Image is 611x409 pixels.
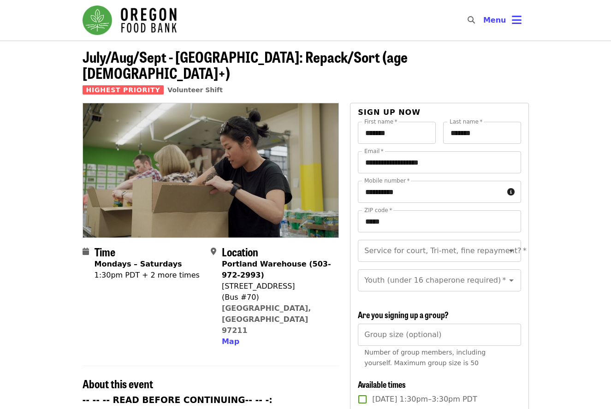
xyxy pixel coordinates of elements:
[95,243,115,260] span: Time
[364,349,486,367] span: Number of group members, including yourself. Maximum group size is 50
[83,85,164,95] span: Highest Priority
[358,378,406,390] span: Available times
[483,16,506,24] span: Menu
[364,207,392,213] label: ZIP code
[222,281,332,292] div: [STREET_ADDRESS]
[222,260,331,279] strong: Portland Warehouse (503-972-2993)
[83,6,177,35] img: Oregon Food Bank - Home
[364,148,384,154] label: Email
[83,46,408,83] span: July/Aug/Sept - [GEOGRAPHIC_DATA]: Repack/Sort (age [DEMOGRAPHIC_DATA]+)
[476,9,529,31] button: Toggle account menu
[480,9,488,31] input: Search
[468,16,475,24] i: search icon
[83,375,153,391] span: About this event
[83,103,339,237] img: July/Aug/Sept - Portland: Repack/Sort (age 8+) organized by Oregon Food Bank
[507,188,515,196] i: circle-info icon
[358,308,449,320] span: Are you signing up a group?
[167,86,223,94] a: Volunteer Shift
[364,178,409,184] label: Mobile number
[222,336,239,347] button: Map
[95,260,182,268] strong: Mondays – Saturdays
[443,122,521,144] input: Last name
[372,394,477,405] span: [DATE] 1:30pm–3:30pm PDT
[364,119,397,124] label: First name
[222,337,239,346] span: Map
[358,181,503,203] input: Mobile number
[95,270,200,281] div: 1:30pm PDT + 2 more times
[505,244,518,257] button: Open
[358,151,521,173] input: Email
[505,274,518,287] button: Open
[358,108,421,117] span: Sign up now
[358,122,436,144] input: First name
[222,292,332,303] div: (Bus #70)
[358,210,521,232] input: ZIP code
[83,395,273,405] strong: -- -- -- READ BEFORE CONTINUING-- -- -:
[222,243,258,260] span: Location
[450,119,482,124] label: Last name
[83,247,89,256] i: calendar icon
[512,13,522,27] i: bars icon
[211,247,216,256] i: map-marker-alt icon
[358,324,521,346] input: [object Object]
[222,304,311,335] a: [GEOGRAPHIC_DATA], [GEOGRAPHIC_DATA] 97211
